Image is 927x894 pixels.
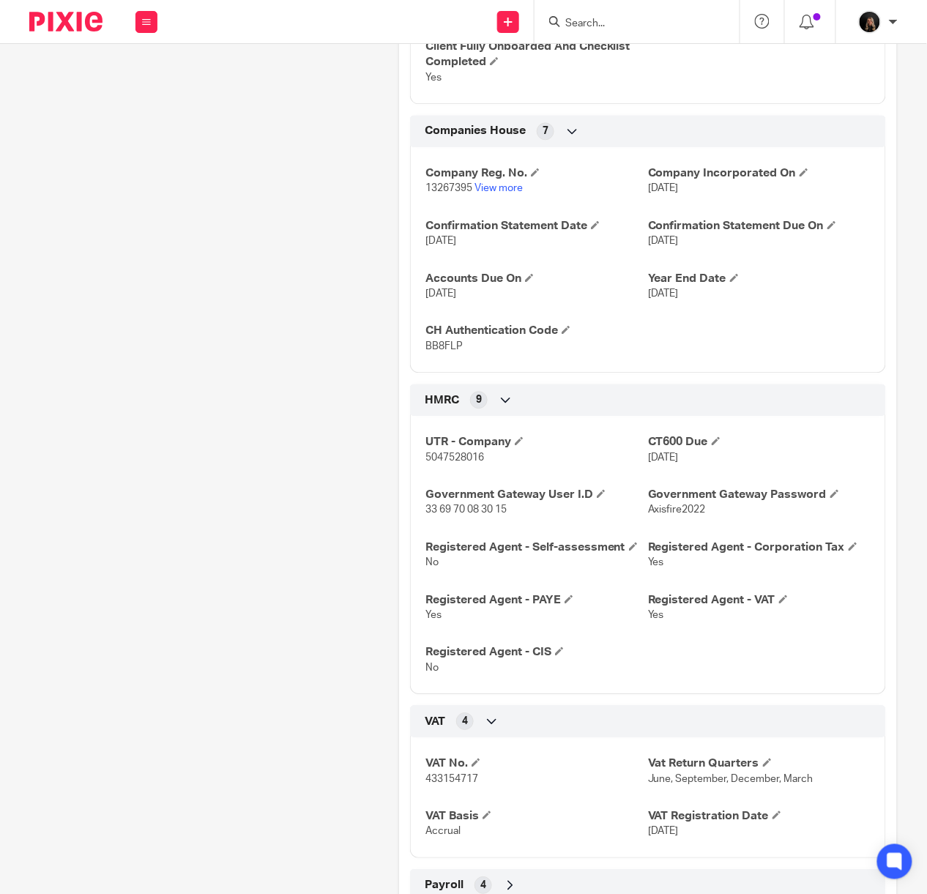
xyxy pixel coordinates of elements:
[425,218,648,234] h4: Confirmation Statement Date
[425,434,648,450] h4: UTR - Company
[425,392,459,408] span: HMRC
[425,123,526,138] span: Companies House
[648,557,664,567] span: Yes
[425,39,648,70] h4: Client Fully Onboarded And Checklist Completed
[425,808,648,824] h4: VAT Basis
[564,18,696,31] input: Search
[425,271,648,286] h4: Accounts Due On
[648,452,679,463] span: [DATE]
[425,341,463,351] span: BB8FLP
[425,557,439,567] span: No
[648,610,664,620] span: Yes
[29,12,103,31] img: Pixie
[425,774,478,784] span: 433154717
[425,756,648,771] h4: VAT No.
[648,826,679,836] span: [DATE]
[648,288,679,299] span: [DATE]
[425,72,442,83] span: Yes
[648,165,871,181] h4: Company Incorporated On
[425,236,456,246] span: [DATE]
[648,808,871,824] h4: VAT Registration Date
[648,434,871,450] h4: CT600 Due
[425,452,484,463] span: 5047528016
[648,218,871,234] h4: Confirmation Statement Due On
[425,183,472,193] span: 13267395
[425,663,439,673] span: No
[648,592,871,608] h4: Registered Agent - VAT
[425,487,648,502] h4: Government Gateway User I.D
[648,271,871,286] h4: Year End Date
[648,540,871,555] h4: Registered Agent - Corporation Tax
[425,592,648,608] h4: Registered Agent - PAYE
[648,183,679,193] span: [DATE]
[425,610,442,620] span: Yes
[425,504,507,515] span: 33 69 70 08 30 15
[425,323,648,338] h4: CH Authentication Code
[648,236,679,246] span: [DATE]
[425,877,463,893] span: Payroll
[480,878,486,893] span: 4
[425,165,648,181] h4: Company Reg. No.
[425,714,445,729] span: VAT
[425,644,648,660] h4: Registered Agent - CIS
[543,124,548,138] span: 7
[425,288,456,299] span: [DATE]
[648,487,871,502] h4: Government Gateway Password
[425,826,461,836] span: Accrual
[648,504,706,515] span: Axisfire2022
[474,183,523,193] a: View more
[648,756,871,771] h4: Vat Return Quarters
[648,774,814,784] span: June, September, December, March
[476,392,482,407] span: 9
[425,540,648,555] h4: Registered Agent - Self-assessment
[462,714,468,729] span: 4
[858,10,882,34] img: 455A9867.jpg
